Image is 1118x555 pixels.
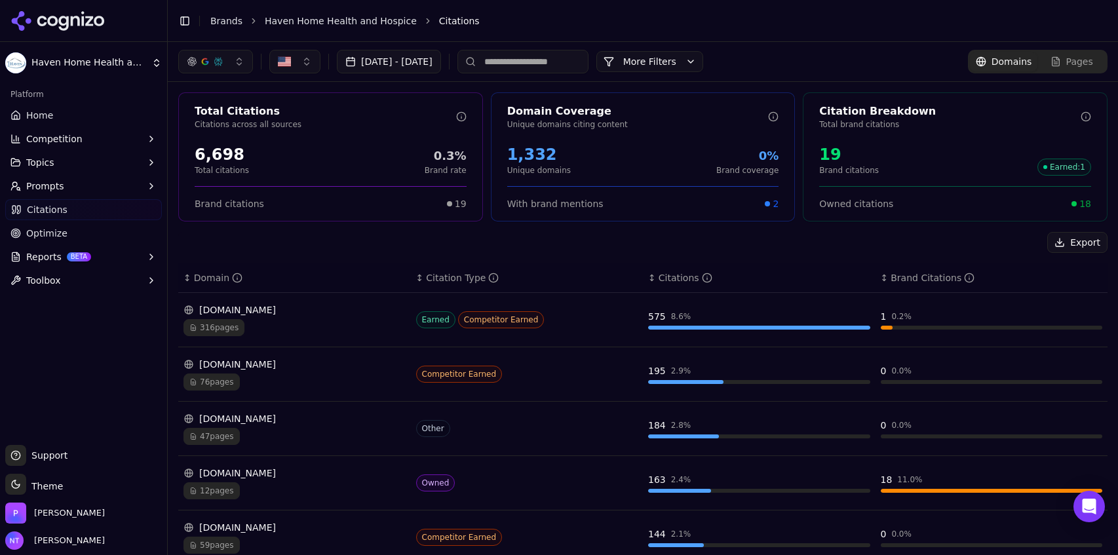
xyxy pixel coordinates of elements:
img: Nate Tower [5,531,24,550]
span: 316 pages [183,319,244,336]
div: 0% [716,147,779,165]
nav: breadcrumb [210,14,1081,28]
div: ↕Citations [648,271,870,284]
button: ReportsBETA [5,246,162,267]
div: 575 [648,310,666,323]
div: [DOMAIN_NAME] [183,412,406,425]
span: 76 pages [183,373,240,391]
div: Open Intercom Messenger [1073,491,1105,522]
div: 0.0 % [891,420,912,431]
span: Citations [27,203,67,216]
p: Brand citations [819,165,879,176]
span: Citations [439,14,480,28]
span: [PERSON_NAME] [29,535,105,546]
span: Competitor Earned [416,529,503,546]
span: Reports [26,250,62,263]
a: Home [5,105,162,126]
th: totalCitationCount [643,263,876,293]
th: domain [178,263,411,293]
div: ↕Citation Type [416,271,638,284]
div: 144 [648,527,666,541]
span: Domains [992,55,1032,68]
p: Citations across all sources [195,119,456,130]
div: 195 [648,364,666,377]
span: Toolbox [26,274,61,287]
div: ↕Domain [183,271,406,284]
span: 59 pages [183,537,240,554]
div: 0.2 % [891,311,912,322]
div: 2.8 % [671,420,691,431]
button: Competition [5,128,162,149]
div: 184 [648,419,666,432]
div: Citation Breakdown [819,104,1081,119]
div: [DOMAIN_NAME] [183,303,406,316]
div: 11.0 % [897,474,922,485]
span: 18 [1079,197,1091,210]
div: 1 [881,310,887,323]
th: brandCitationCount [876,263,1108,293]
a: Citations [5,199,162,220]
span: Competitor Earned [458,311,545,328]
div: 2.4 % [671,474,691,485]
div: Platform [5,84,162,105]
span: Owned citations [819,197,893,210]
div: 163 [648,473,666,486]
span: Earned : 1 [1037,159,1091,176]
p: Unique domains [507,165,571,176]
span: Optimize [26,227,67,240]
span: 2 [773,197,779,210]
span: Home [26,109,53,122]
span: Topics [26,156,54,169]
span: Brand citations [195,197,264,210]
button: Prompts [5,176,162,197]
div: 2.9 % [671,366,691,376]
span: 19 [455,197,467,210]
p: Total brand citations [819,119,1081,130]
p: Total citations [195,165,249,176]
div: 0.3% [425,147,467,165]
span: Competitor Earned [416,366,503,383]
button: Toolbox [5,270,162,291]
span: 47 pages [183,428,240,445]
div: 19 [819,144,879,165]
a: Haven Home Health and Hospice [265,14,417,28]
button: Topics [5,152,162,173]
div: ↕Brand Citations [881,271,1103,284]
div: 8.6 % [671,311,691,322]
div: [DOMAIN_NAME] [183,521,406,534]
div: 1,332 [507,144,571,165]
span: Perrill [34,507,105,519]
div: 18 [881,473,893,486]
span: Haven Home Health and Hospice [31,57,146,69]
div: 0 [881,527,887,541]
span: 12 pages [183,482,240,499]
span: Earned [416,311,455,328]
div: 0.0 % [891,366,912,376]
img: United States [278,55,291,68]
button: Export [1047,232,1108,253]
button: More Filters [596,51,703,72]
div: Citations [659,271,712,284]
div: [DOMAIN_NAME] [183,358,406,371]
span: Competition [26,132,83,145]
div: Citation Type [426,271,499,284]
th: citationTypes [411,263,644,293]
button: [DATE] - [DATE] [337,50,441,73]
div: 6,698 [195,144,249,165]
span: Other [416,420,450,437]
p: Unique domains citing content [507,119,769,130]
div: 2.1 % [671,529,691,539]
div: Brand Citations [891,271,974,284]
span: Support [26,449,67,462]
div: [DOMAIN_NAME] [183,467,406,480]
a: Brands [210,16,242,26]
p: Brand coverage [716,165,779,176]
div: Total Citations [195,104,456,119]
img: Haven Home Health and Hospice [5,52,26,73]
span: Prompts [26,180,64,193]
span: BETA [67,252,91,261]
div: 0.0 % [891,529,912,539]
div: 0 [881,364,887,377]
span: Owned [416,474,455,491]
div: 0 [881,419,887,432]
